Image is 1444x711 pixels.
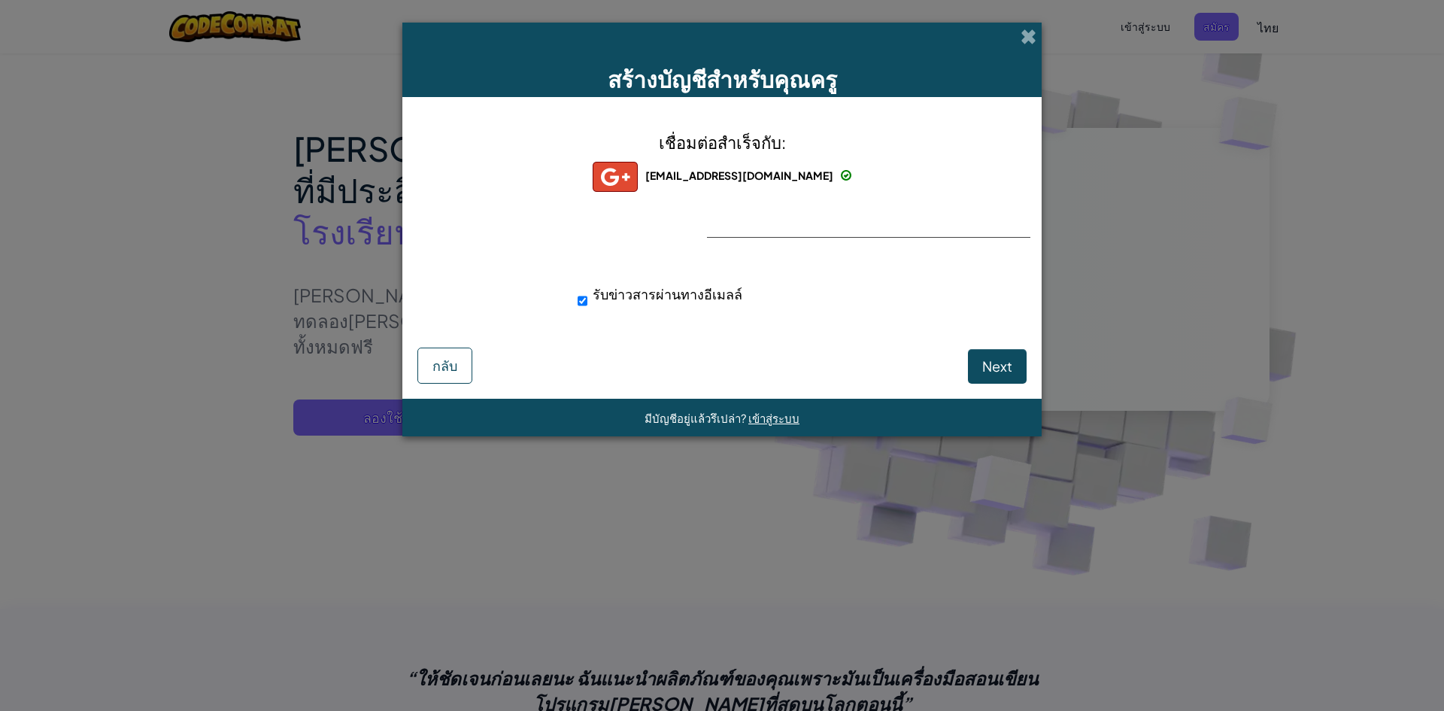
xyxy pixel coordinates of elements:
span: รับข่าวสารผ่านทางอีเมลล์ [593,285,742,302]
span: มีบัญชีอยู่แล้วรึเปล่า? [645,411,748,425]
span: กลับ [432,357,457,374]
img: gplus_small.png [593,162,638,192]
span: เชื่อมต่อสำเร็จกับ: [659,132,786,153]
button: กลับ [417,348,472,384]
span: สร้างบัญชีสำหรับคุณครู [608,65,837,93]
input: รับข่าวสารผ่านทางอีเมลล์ [578,286,587,316]
button: Next [968,349,1027,384]
a: เข้าสู่ระบบ [748,411,799,425]
span: [EMAIL_ADDRESS][DOMAIN_NAME] [645,169,833,182]
span: Next [982,357,1012,375]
